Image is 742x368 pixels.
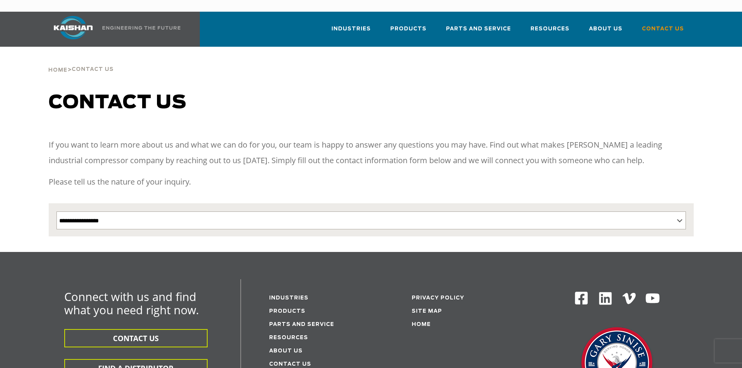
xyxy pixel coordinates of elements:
[269,335,308,340] a: Resources
[269,309,305,314] a: Products
[269,296,308,301] a: Industries
[390,25,427,33] span: Products
[64,289,199,317] span: Connect with us and find what you need right now.
[390,19,427,45] a: Products
[48,68,67,73] span: Home
[49,137,694,168] p: If you want to learn more about us and what we can do for you, our team is happy to answer any qu...
[269,349,303,354] a: About Us
[44,12,182,47] a: Kaishan USA
[574,291,589,305] img: Facebook
[446,19,511,45] a: Parts and Service
[412,296,464,301] a: Privacy Policy
[49,93,187,112] span: Contact us
[598,291,613,306] img: Linkedin
[269,362,311,367] a: Contact Us
[64,329,208,347] button: CONTACT US
[48,47,114,76] div: >
[269,322,334,327] a: Parts and service
[48,66,67,73] a: Home
[531,25,569,33] span: Resources
[331,25,371,33] span: Industries
[44,16,102,39] img: kaishan logo
[49,174,694,190] p: Please tell us the nature of your inquiry.
[642,25,684,33] span: Contact Us
[645,291,660,306] img: Youtube
[102,26,180,30] img: Engineering the future
[446,25,511,33] span: Parts and Service
[589,19,622,45] a: About Us
[412,322,431,327] a: Home
[589,25,622,33] span: About Us
[331,19,371,45] a: Industries
[412,309,442,314] a: Site Map
[622,293,636,304] img: Vimeo
[531,19,569,45] a: Resources
[642,19,684,45] a: Contact Us
[72,67,114,72] span: Contact Us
